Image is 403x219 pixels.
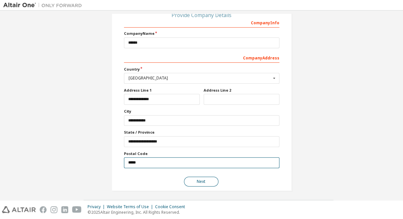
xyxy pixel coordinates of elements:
label: State / Province [124,130,279,135]
label: City [124,109,279,114]
div: [GEOGRAPHIC_DATA] [129,76,271,80]
img: Altair One [3,2,85,9]
img: altair_logo.svg [2,206,36,213]
label: Address Line 1 [124,88,200,93]
div: Company Info [124,17,279,28]
div: Website Terms of Use [107,204,155,209]
img: linkedin.svg [61,206,68,213]
div: Company Address [124,52,279,63]
img: youtube.svg [72,206,82,213]
button: Next [184,177,218,186]
div: Cookie Consent [155,204,189,209]
label: Address Line 2 [204,88,279,93]
img: facebook.svg [40,206,47,213]
label: Postal Code [124,151,279,156]
p: © 2025 Altair Engineering, Inc. All Rights Reserved. [88,209,189,215]
img: instagram.svg [50,206,57,213]
div: Provide Company Details [124,13,279,17]
label: Company Name [124,31,279,36]
div: Privacy [88,204,107,209]
label: Country [124,67,279,72]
